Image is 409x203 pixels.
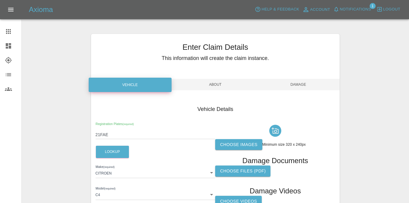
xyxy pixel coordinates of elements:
span: Help & Feedback [261,6,299,13]
h5: Axioma [29,5,53,14]
div: CITROEN [96,167,215,178]
h1: Damage Documents [243,156,308,166]
h4: Vehicle Details [96,105,335,113]
span: 1 [370,3,376,9]
a: Account [301,5,332,14]
div: C4 [96,189,215,200]
h1: Damage Videos [250,186,301,196]
small: (required) [104,187,115,190]
span: Damage [257,79,340,90]
h5: This information will create the claim instance. [91,54,340,62]
span: Logout [383,6,400,13]
label: Model [96,186,115,191]
span: Minimum size 320 x 240px [262,142,306,147]
span: Registration Plates [96,122,134,126]
span: About [174,79,257,90]
button: Help & Feedback [253,5,301,14]
small: (required) [103,166,114,168]
span: Notifications [340,6,371,13]
button: Open drawer [4,2,18,17]
button: Lookup [96,146,129,158]
span: Account [310,6,330,13]
label: Make [96,165,114,169]
button: Logout [375,5,402,14]
button: Notifications [332,5,373,14]
h3: Enter Claim Details [91,41,340,53]
small: (required) [123,123,134,125]
label: Choose files (pdf) [215,166,270,177]
div: Vehicle [89,78,172,92]
label: Choose images [215,139,262,150]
